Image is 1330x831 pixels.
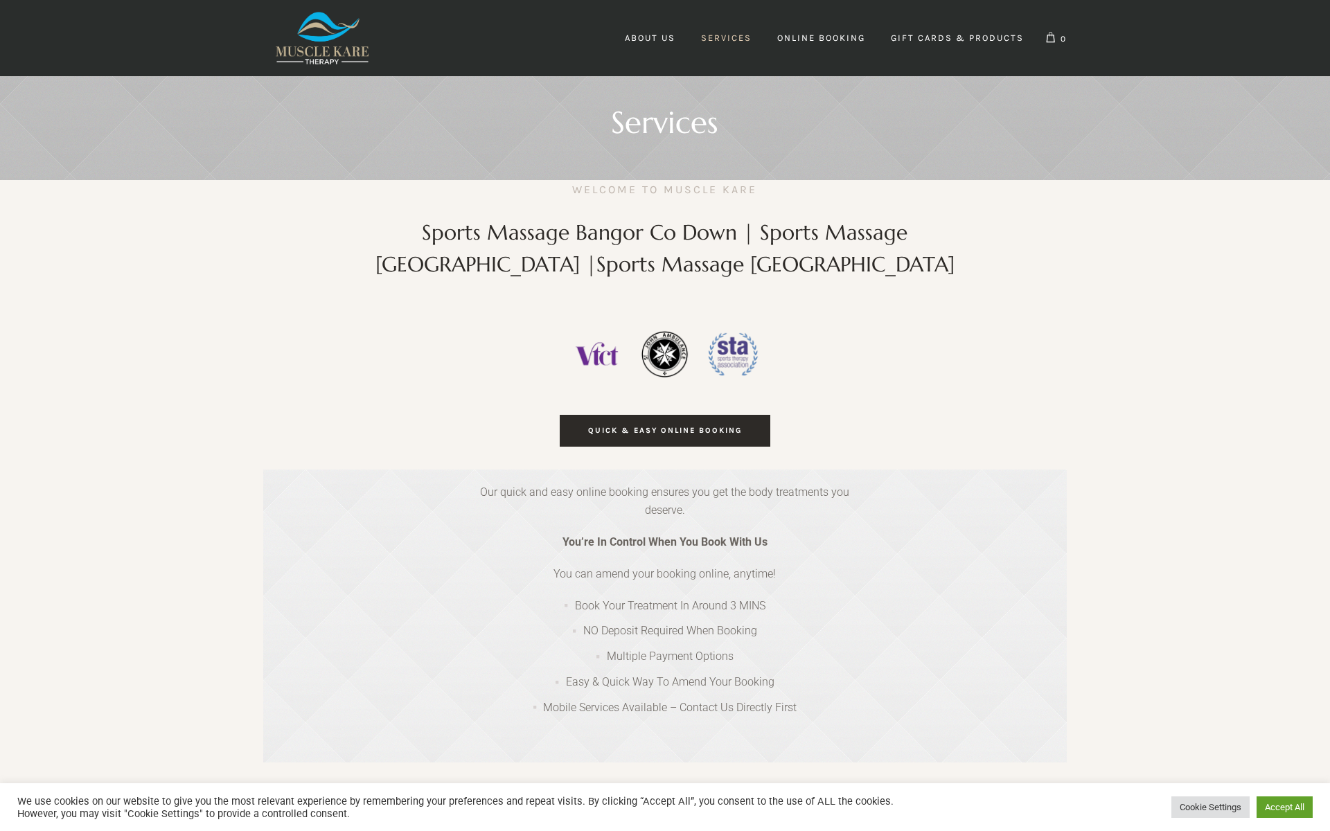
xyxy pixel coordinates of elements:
li: Multiple Payment Options [462,641,869,666]
li: NO Deposit Required When Booking [462,615,869,641]
a: QUICK & EASY ONLINE BOOKING [560,415,770,447]
span: Gift Cards & Products [891,33,1024,43]
h2: Services [611,111,718,134]
span: Sports Massage [GEOGRAPHIC_DATA] [596,251,955,277]
span: Online Booking [777,33,865,43]
a: Gift Cards & Products [878,24,1036,52]
span: About Us [625,33,675,43]
p: Our quick and easy online booking ensures you get the body treatments you deserve. [462,483,869,533]
a: Services [689,24,764,52]
strong: You’re In Control When You Book With Us [562,535,768,548]
span: QUICK & EASY ONLINE BOOKING [588,426,742,435]
h4: Welcome to Muscle Kare [572,180,757,199]
span: Sports Massage Bangor Co Down | Sports Massage [GEOGRAPHIC_DATA] | [375,220,908,277]
p: You can amend your booking online, anytime! [462,565,869,597]
img: St Johns Ambulance [639,329,690,379]
a: Online Booking [765,24,878,52]
div: We use cookies on our website to give you the most relevant experience by remembering your prefer... [17,795,924,820]
a: About Us [612,24,688,52]
li: Easy & Quick Way To Amend Your Booking [462,666,869,692]
a: Accept All [1257,796,1313,818]
span: Services [701,33,752,43]
a: Cookie Settings [1171,796,1250,818]
li: Book Your Treatment In Around 3 MINS [462,597,869,616]
img: Vocational Training Charitable Trust [571,329,622,379]
img: Sports Therapy Association [707,329,758,379]
li: Mobile Services Available – Contact Us Directly First [462,692,869,717]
